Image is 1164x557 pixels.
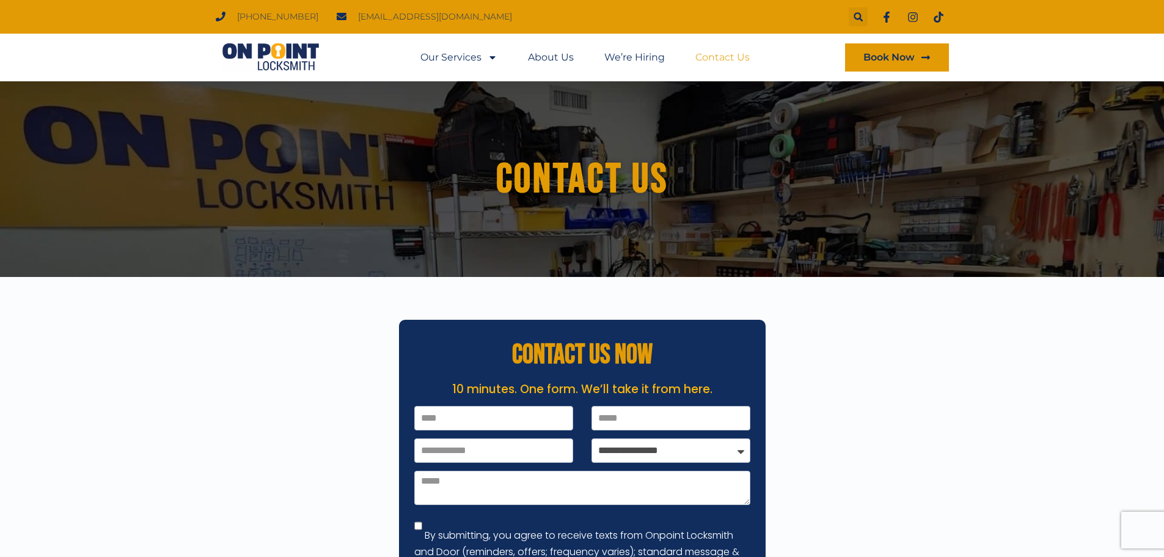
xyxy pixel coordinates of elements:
a: Book Now [845,43,949,72]
span: [EMAIL_ADDRESS][DOMAIN_NAME] [355,9,512,25]
a: Contact Us [695,43,750,72]
p: 10 minutes. One form. We’ll take it from here. [405,381,760,399]
h1: Contact us [240,157,924,202]
div: Search [849,7,868,26]
span: [PHONE_NUMBER] [234,9,318,25]
a: We’re Hiring [604,43,665,72]
h2: CONTACT US NOW [405,341,760,369]
nav: Menu [420,43,750,72]
a: About Us [528,43,574,72]
a: Our Services [420,43,497,72]
span: Book Now [863,53,915,62]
